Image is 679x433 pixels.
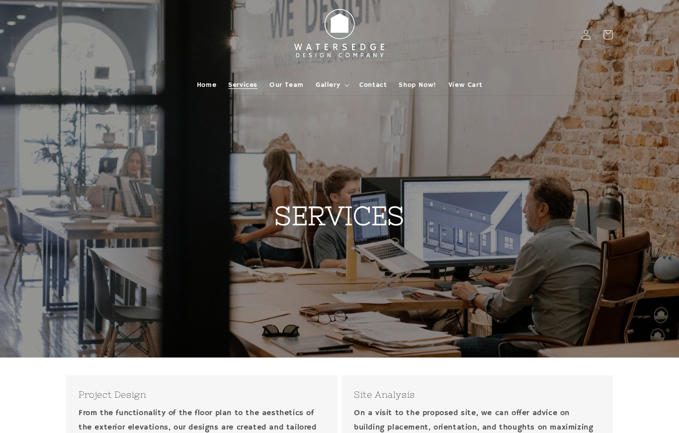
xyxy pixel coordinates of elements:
span: View Cart [448,80,482,89]
span: Gallery [316,80,340,89]
a: Shop Now! [393,74,442,95]
h3: Site Analysis [354,388,600,401]
img: Watersedge Design Co [285,4,394,66]
summary: Gallery [310,74,353,95]
span: Our Team [269,80,304,89]
a: Home [191,74,222,95]
a: Contact [353,74,393,95]
a: Services [222,74,263,95]
h3: Project Design [79,388,325,401]
span: Contact [359,80,387,89]
span: Home [197,80,216,89]
span: Services [228,80,257,89]
a: Our Team [263,74,310,95]
span: Shop Now! [399,80,436,89]
strong: SERVICES [274,201,405,230]
a: View Cart [442,74,488,95]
